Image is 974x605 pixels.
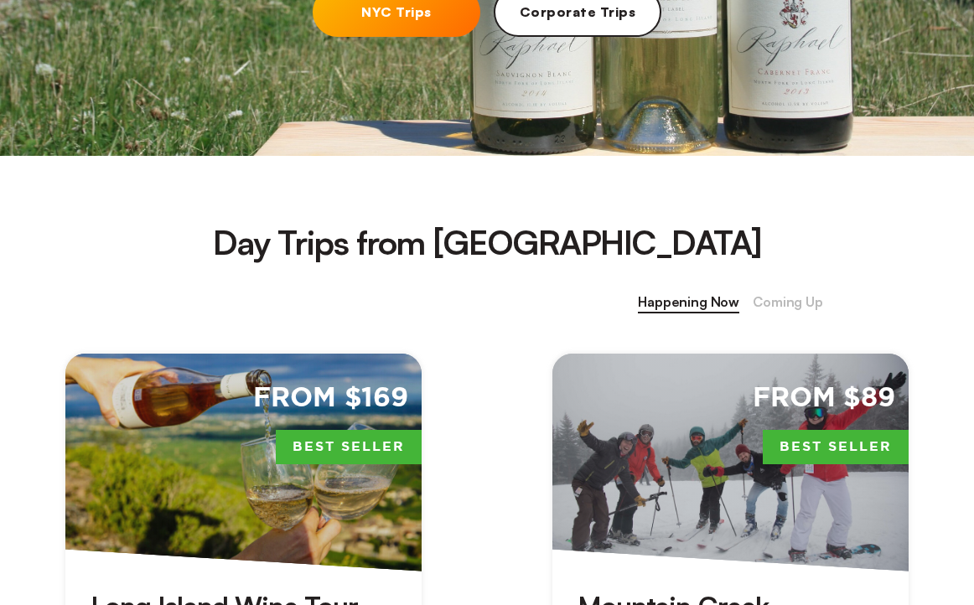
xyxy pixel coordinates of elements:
span: Best Seller [276,430,422,465]
span: From $169 [253,380,408,416]
span: Happening Now [638,292,739,313]
span: Coming Up [753,292,823,313]
span: Best Seller [763,430,909,465]
span: From $89 [753,380,895,416]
